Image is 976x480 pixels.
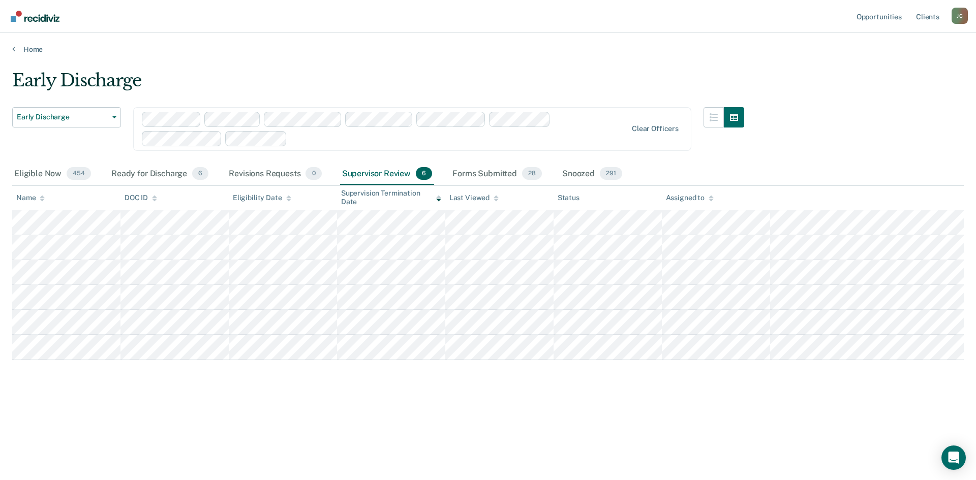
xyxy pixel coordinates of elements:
span: 454 [67,167,91,180]
span: 6 [416,167,432,180]
div: Supervision Termination Date [341,189,441,206]
div: Name [16,194,45,202]
span: Early Discharge [17,113,108,121]
span: 28 [522,167,542,180]
button: Profile dropdown button [952,8,968,24]
div: Last Viewed [449,194,499,202]
div: Open Intercom Messenger [941,445,966,470]
div: Supervisor Review6 [340,163,435,185]
div: Early Discharge [12,70,744,99]
span: 291 [600,167,622,180]
div: J C [952,8,968,24]
div: Clear officers [632,124,679,133]
div: Revisions Requests0 [227,163,323,185]
button: Early Discharge [12,107,121,127]
span: 6 [192,167,208,180]
div: Assigned to [666,194,714,202]
div: DOC ID [125,194,157,202]
div: Snoozed291 [560,163,624,185]
div: Ready for Discharge6 [109,163,210,185]
div: Forms Submitted28 [450,163,544,185]
div: Eligible Now454 [12,163,93,185]
div: Status [558,194,579,202]
span: 0 [306,167,321,180]
div: Eligibility Date [233,194,291,202]
img: Recidiviz [11,11,59,22]
a: Home [12,45,964,54]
